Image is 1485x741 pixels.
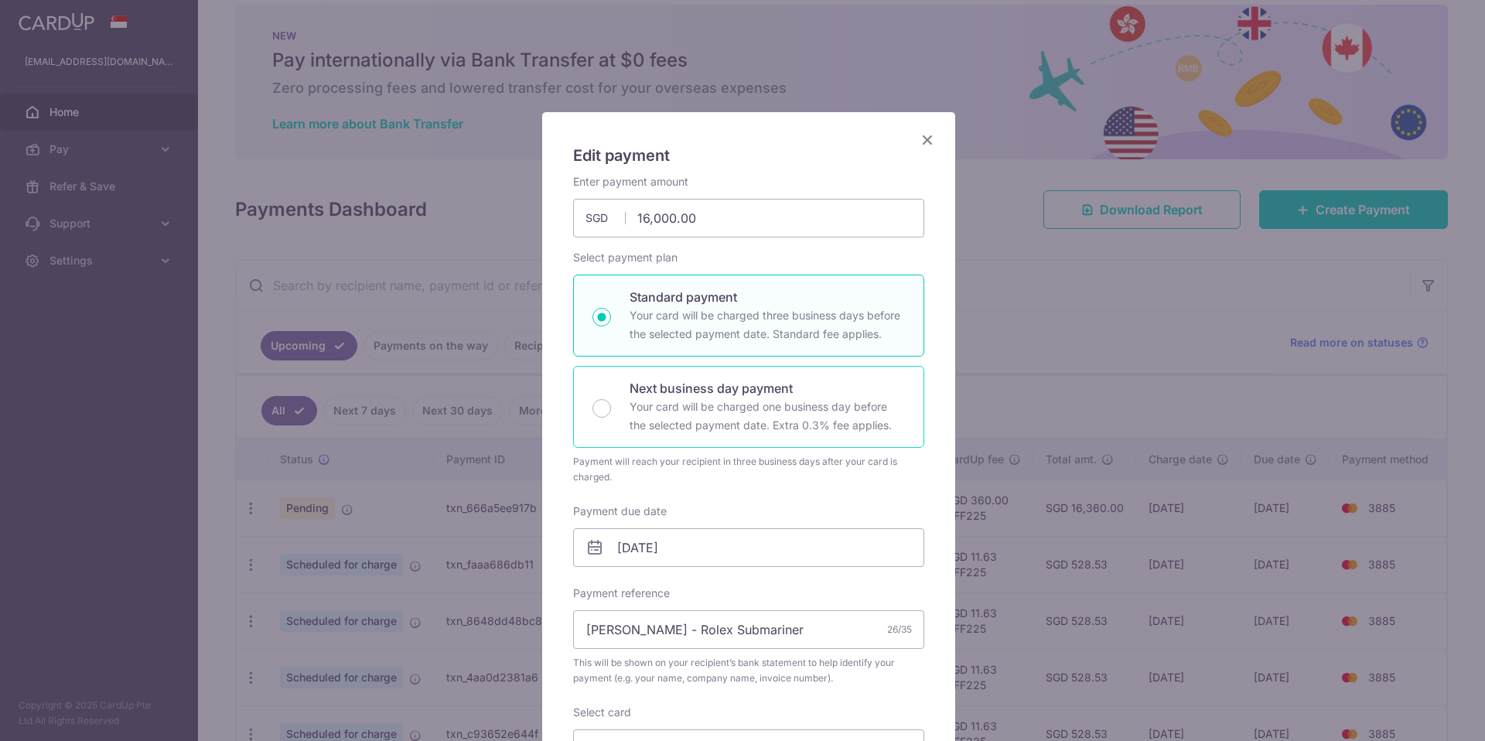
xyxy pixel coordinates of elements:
[573,174,688,190] label: Enter payment amount
[585,210,626,226] span: SGD
[573,705,631,720] label: Select card
[573,454,924,485] div: Payment will reach your recipient in three business days after your card is charged.
[573,250,678,265] label: Select payment plan
[573,586,670,601] label: Payment reference
[573,143,924,168] h5: Edit payment
[573,504,667,519] label: Payment due date
[630,306,905,343] p: Your card will be charged three business days before the selected payment date. Standard fee appl...
[573,655,924,686] span: This will be shown on your recipient’s bank statement to help identify your payment (e.g. your na...
[573,528,924,567] input: DD / MM / YYYY
[918,131,937,149] button: Close
[887,622,912,637] div: 26/35
[630,379,905,398] p: Next business day payment
[630,288,905,306] p: Standard payment
[630,398,905,435] p: Your card will be charged one business day before the selected payment date. Extra 0.3% fee applies.
[573,199,924,237] input: 0.00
